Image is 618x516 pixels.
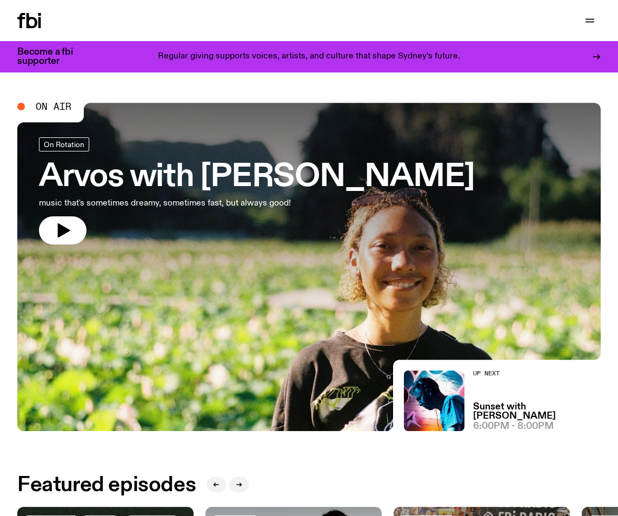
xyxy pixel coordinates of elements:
h3: Become a fbi supporter [17,48,87,66]
a: Arvos with [PERSON_NAME]music that's sometimes dreamy, sometimes fast, but always good! [39,137,475,244]
h2: Featured episodes [17,475,196,495]
p: Regular giving supports voices, artists, and culture that shape Sydney’s future. [158,52,460,62]
a: Sunset with [PERSON_NAME] [473,402,601,421]
a: On Rotation [39,137,89,151]
span: 6:00pm - 8:00pm [473,422,554,431]
span: On Air [36,102,71,111]
img: Simon Caldwell stands side on, looking downwards. He has headphones on. Behind him is a brightly ... [404,371,464,431]
a: Bri is smiling and wearing a black t-shirt. She is standing in front of a lush, green field. Ther... [17,103,601,431]
h3: Arvos with [PERSON_NAME] [39,162,475,193]
h2: Up Next [473,371,601,376]
span: On Rotation [44,140,84,148]
p: music that's sometimes dreamy, sometimes fast, but always good! [39,197,316,210]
